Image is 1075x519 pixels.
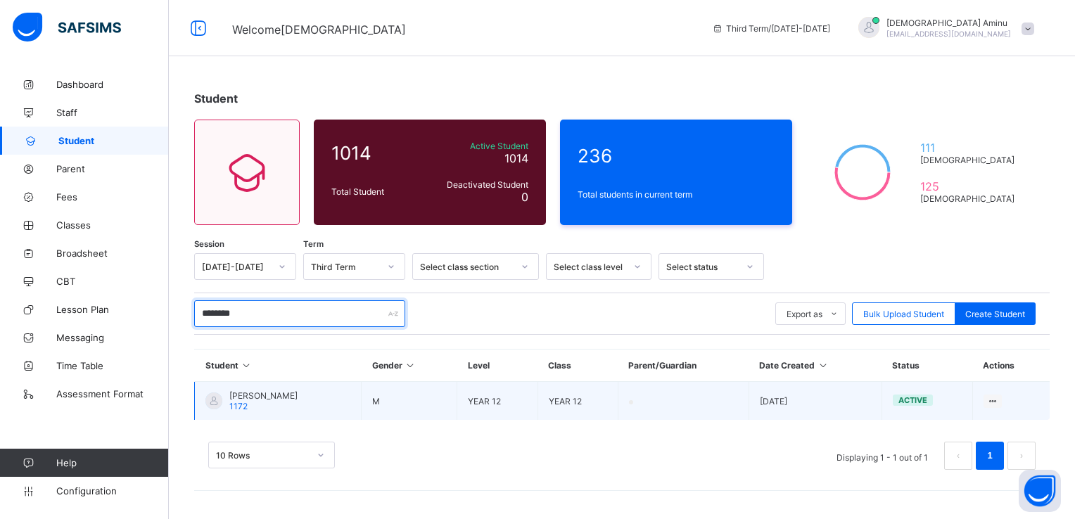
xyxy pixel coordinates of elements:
span: 1172 [229,401,248,411]
span: Configuration [56,485,168,496]
span: Messaging [56,332,169,343]
i: Sort in Ascending Order [241,360,253,371]
span: Total students in current term [578,189,775,200]
button: prev page [944,442,972,470]
span: Time Table [56,360,169,371]
div: Select class section [420,262,513,272]
span: session/term information [712,23,830,34]
span: Student [194,91,238,105]
th: Class [537,350,618,382]
li: Displaying 1 - 1 out of 1 [826,442,939,470]
span: [DEMOGRAPHIC_DATA] Aminu [886,18,1011,28]
span: Active Student [428,141,528,151]
span: Dashboard [56,79,169,90]
span: Deactivated Student [428,179,528,190]
th: Parent/Guardian [618,350,749,382]
span: Bulk Upload Student [863,309,944,319]
li: 上一页 [944,442,972,470]
span: Term [303,239,324,249]
th: Gender [362,350,457,382]
span: [DEMOGRAPHIC_DATA] [920,155,1021,165]
span: Lesson Plan [56,304,169,315]
span: Staff [56,107,169,118]
span: active [898,395,927,405]
th: Status [882,350,972,382]
span: 111 [920,141,1021,155]
span: 1014 [504,151,528,165]
div: 10 Rows [216,450,309,461]
th: Level [457,350,537,382]
td: YEAR 12 [537,382,618,421]
img: safsims [13,13,121,42]
li: 1 [976,442,1004,470]
span: Student [58,135,169,146]
li: 下一页 [1007,442,1036,470]
span: Help [56,457,168,468]
span: 236 [578,145,775,167]
th: Student [195,350,362,382]
th: Date Created [749,350,882,382]
td: M [362,382,457,421]
span: Broadsheet [56,248,169,259]
td: YEAR 12 [457,382,537,421]
span: 0 [521,190,528,204]
span: Welcome [DEMOGRAPHIC_DATA] [232,23,406,37]
div: Third Term [311,262,379,272]
th: Actions [972,350,1050,382]
div: HafsahAminu [844,17,1041,40]
span: [EMAIL_ADDRESS][DOMAIN_NAME] [886,30,1011,38]
div: Select status [666,262,738,272]
span: Export as [787,309,822,319]
span: Parent [56,163,169,174]
div: Select class level [554,262,625,272]
i: Sort in Ascending Order [405,360,416,371]
span: [PERSON_NAME] [229,390,298,401]
div: Total Student [328,183,425,200]
button: next page [1007,442,1036,470]
td: [DATE] [749,382,882,421]
span: Classes [56,219,169,231]
a: 1 [983,447,996,465]
span: 125 [920,179,1021,193]
span: Create Student [965,309,1025,319]
span: CBT [56,276,169,287]
span: Session [194,239,224,249]
span: [DEMOGRAPHIC_DATA] [920,193,1021,204]
button: Open asap [1019,470,1061,512]
i: Sort in Ascending Order [817,360,829,371]
div: [DATE]-[DATE] [202,262,270,272]
span: Fees [56,191,169,203]
span: 1014 [331,142,421,164]
span: Assessment Format [56,388,169,399]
